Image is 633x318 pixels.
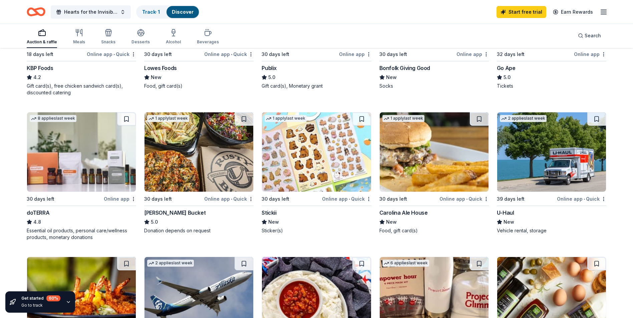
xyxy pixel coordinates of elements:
div: Online app Quick [204,195,254,203]
div: Online app [574,50,606,58]
button: Meals [73,26,85,48]
img: Image for Carolina Ale House [380,112,489,192]
div: Desserts [131,39,150,45]
span: • [584,196,585,202]
div: 2 applies last week [500,115,547,122]
div: 30 days left [379,50,407,58]
div: 8 applies last week [30,115,76,122]
div: Online app Quick [557,195,606,203]
button: Track· 1Discover [136,5,200,19]
div: KBP Foods [27,64,53,72]
span: 5.0 [151,218,158,226]
div: Online app Quick [87,50,136,58]
div: 2 applies last week [147,260,194,267]
div: Essential oil products, personal care/wellness products, monetary donations [27,227,136,241]
span: New [386,218,397,226]
div: Meals [73,39,85,45]
div: Tickets [497,83,606,89]
div: Publix [262,64,277,72]
div: Online app Quick [204,50,254,58]
a: Home [27,4,45,20]
div: Online app Quick [322,195,371,203]
span: New [386,73,397,81]
div: Online app [104,195,136,203]
div: Bonfolk Giving Good [379,64,430,72]
span: 5.0 [504,73,511,81]
div: Alcohol [166,39,181,45]
div: 60 % [46,295,60,301]
div: Vehicle rental, storage [497,227,606,234]
div: [PERSON_NAME] Bucket [144,209,206,217]
img: Image for U-Haul [497,112,606,192]
div: Gift card(s), Monetary grant [262,83,371,89]
div: Food, gift card(s) [144,83,254,89]
button: Beverages [197,26,219,48]
button: Alcohol [166,26,181,48]
span: 5.0 [268,73,275,81]
div: U-Haul [497,209,514,217]
a: Discover [172,9,194,15]
span: 4.8 [33,218,41,226]
div: Gift card(s), free chicken sandwich card(s), discounted catering [27,83,136,96]
div: Online app [339,50,371,58]
div: 30 days left [144,50,172,58]
div: Donation depends on request [144,227,254,234]
a: Start free trial [497,6,546,18]
span: • [231,196,232,202]
span: 4.2 [33,73,41,81]
div: 1 apply last week [382,115,424,122]
div: 18 days left [27,50,53,58]
a: Image for Carolina Ale House1 applylast week30 days leftOnline app•QuickCarolina Ale HouseNewFood... [379,112,489,234]
button: Hearts for the Invisible: Gather & Give [51,5,131,19]
div: Go to track [21,303,60,308]
div: doTERRA [27,209,49,217]
button: Search [573,29,606,42]
a: Image for U-Haul2 applieslast week39 days leftOnline app•QuickU-HaulNewVehicle rental, storage [497,112,606,234]
div: 30 days left [379,195,407,203]
div: 30 days left [27,195,54,203]
div: Auction & raffle [27,39,57,45]
a: Earn Rewards [549,6,597,18]
span: • [349,196,350,202]
a: Image for Rusty Bucket1 applylast week30 days leftOnline app•Quick[PERSON_NAME] Bucket5.0Donation... [144,112,254,234]
div: Socks [379,83,489,89]
div: 32 days left [497,50,525,58]
button: Desserts [131,26,150,48]
div: Beverages [197,39,219,45]
span: Search [585,32,601,40]
span: • [231,52,232,57]
button: Auction & raffle [27,26,57,48]
div: 30 days left [262,195,289,203]
div: 39 days left [497,195,525,203]
span: • [466,196,467,202]
a: Track· 1 [142,9,160,15]
span: New [504,218,514,226]
span: Hearts for the Invisible: Gather & Give [64,8,117,16]
div: Carolina Ale House [379,209,428,217]
div: Snacks [101,39,115,45]
div: 1 apply last week [265,115,307,122]
div: 1 apply last week [147,115,189,122]
button: Snacks [101,26,115,48]
a: Image for Stickii1 applylast week30 days leftOnline app•QuickStickiiNewSticker(s) [262,112,371,234]
img: Image for doTERRA [27,112,136,192]
span: New [268,218,279,226]
div: 6 applies last week [382,260,429,267]
img: Image for Stickii [262,112,371,192]
div: 30 days left [144,195,172,203]
span: • [113,52,115,57]
span: New [151,73,162,81]
div: Food, gift card(s) [379,227,489,234]
div: Get started [21,295,60,301]
div: Online app [456,50,489,58]
div: Go Ape [497,64,516,72]
img: Image for Rusty Bucket [144,112,253,192]
div: 30 days left [262,50,289,58]
div: Online app Quick [439,195,489,203]
div: Lowes Foods [144,64,177,72]
div: Stickii [262,209,276,217]
div: Sticker(s) [262,227,371,234]
a: Image for doTERRA8 applieslast week30 days leftOnline appdoTERRA4.8Essential oil products, person... [27,112,136,241]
